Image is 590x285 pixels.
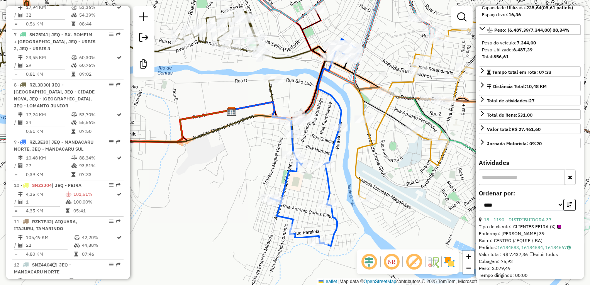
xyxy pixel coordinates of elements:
[529,98,534,103] strong: 27
[69,278,75,283] i: % de utilização do peso
[79,3,116,11] td: 53,36%
[73,207,116,215] td: 05:41
[116,183,120,187] em: Rota exportada
[479,124,581,134] a: Valor total:R$ 27.461,60
[14,82,95,109] span: 8 -
[14,207,18,215] td: =
[18,55,23,60] i: Distância Total
[14,171,18,178] td: =
[482,4,578,11] div: Capacidade Utilizada:
[14,182,81,188] span: 10 -
[71,72,75,76] i: Tempo total em rota
[479,265,581,272] div: Peso: 2.079,49
[32,219,52,224] span: RZK7F42
[479,36,581,63] div: Peso: (6.487,39/7.344,00) 88,34%
[79,20,116,28] td: 08:44
[513,223,561,230] span: CLIENTES FEIRA (X)
[487,98,534,103] span: Total de atividades:
[79,54,116,61] td: 60,30%
[479,230,581,237] div: Endereço: [PERSON_NAME] 39
[25,61,71,69] td: 29
[479,95,581,105] a: Total de atividades:27
[73,198,116,206] td: 100,00%
[29,82,49,88] span: RZL3D30
[25,250,74,258] td: 4,80 KM
[319,279,337,284] a: Leaflet
[71,172,75,177] i: Tempo total em rota
[14,20,18,28] td: =
[66,200,71,204] i: % de utilização da cubagem
[18,200,23,204] i: Total de Atividades
[405,253,423,271] span: Exibir rótulo
[463,262,474,274] a: Zoom out
[66,192,71,197] i: % de utilização do peso
[116,82,120,87] em: Rota exportada
[479,188,581,198] label: Ordenar por:
[71,5,77,10] i: % de utilização do peso
[52,263,56,267] i: Veículo já utilizado nesta sessão
[482,40,536,46] span: Peso do veículo:
[18,235,23,240] i: Distância Total
[338,279,339,284] span: |
[487,126,541,133] div: Valor total:
[25,127,71,135] td: 0,51 KM
[443,256,456,268] img: Exibir/Ocultar setores
[479,272,581,279] div: Tempo dirigindo: 00:00
[18,156,23,160] i: Distância Total
[567,245,571,250] i: Observações
[79,111,116,119] td: 53,70%
[482,53,578,60] div: Total:
[18,243,23,248] i: Total de Atividades
[74,252,78,256] i: Tempo total em rota
[18,13,23,17] i: Total de Atividades
[530,251,558,257] span: Exibir todos
[116,32,120,37] em: Rota exportada
[14,162,18,170] td: /
[492,69,551,75] span: Tempo total em rota: 07:33
[484,217,551,222] a: 18 - 1190 - DISTRIBUIDORA 37
[227,107,237,117] img: GP7 JEQUIE
[18,5,23,10] i: Distância Total
[79,11,116,19] td: 54,39%
[382,253,401,271] span: Ocultar NR
[25,70,71,78] td: 0,81 KM
[18,120,23,125] i: Total de Atividades
[14,61,18,69] td: /
[466,251,471,261] span: +
[29,139,48,145] span: RZL3E30
[14,219,77,231] span: 11 -
[479,138,581,148] a: Jornada Motorista: 09:20
[32,182,52,188] span: SNZ3J04
[479,237,581,244] div: Bairro: CENTRO (JEQUIE / BA)
[109,82,114,87] em: Opções
[25,162,71,170] td: 27
[25,171,71,178] td: 0,39 KM
[482,46,578,53] div: Peso Utilizado:
[25,241,74,249] td: 22
[136,56,151,74] a: Criar modelo
[14,219,77,231] span: | AIQUARA, ITAJURU, TAMARINDO
[71,22,75,26] i: Tempo total em rota
[360,253,378,271] span: Ocultar deslocamento
[81,234,116,241] td: 42,20%
[109,262,114,267] em: Opções
[517,112,532,118] strong: 531,00
[487,83,547,90] div: Distância Total:
[25,234,74,241] td: 105,49 KM
[79,119,116,126] td: 55,56%
[116,262,120,267] em: Rota exportada
[81,250,116,258] td: 07:46
[79,154,116,162] td: 88,34%
[32,262,52,268] span: SNZ4A04
[74,243,80,248] i: % de utilização da cubagem
[18,278,23,283] i: Distância Total
[74,235,80,240] i: % de utilização do peso
[109,32,114,37] em: Opções
[73,190,116,198] td: 101,51%
[497,244,571,250] a: 16184583, 16184584, 16184667
[317,278,479,285] div: Map data © contributors,© 2025 TomTom, Microsoft
[81,241,116,249] td: 44,88%
[25,190,65,198] td: 4,35 KM
[14,262,71,275] span: 12 -
[364,279,397,284] a: OpenStreetMap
